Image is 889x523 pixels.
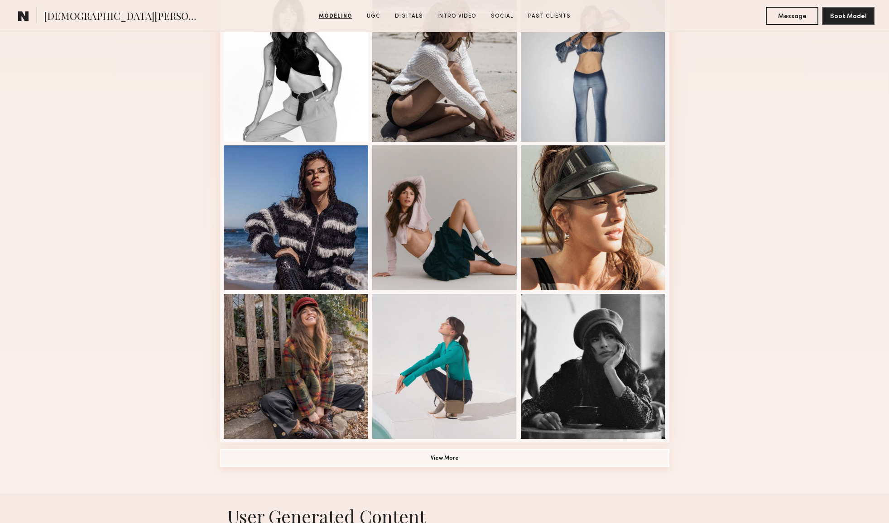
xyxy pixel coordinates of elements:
[363,12,384,20] a: UGC
[766,7,818,25] button: Message
[822,12,875,19] a: Book Model
[220,449,669,467] button: View More
[487,12,517,20] a: Social
[434,12,480,20] a: Intro Video
[44,9,201,25] span: [DEMOGRAPHIC_DATA][PERSON_NAME]
[822,7,875,25] button: Book Model
[524,12,574,20] a: Past Clients
[391,12,427,20] a: Digitals
[315,12,356,20] a: Modeling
